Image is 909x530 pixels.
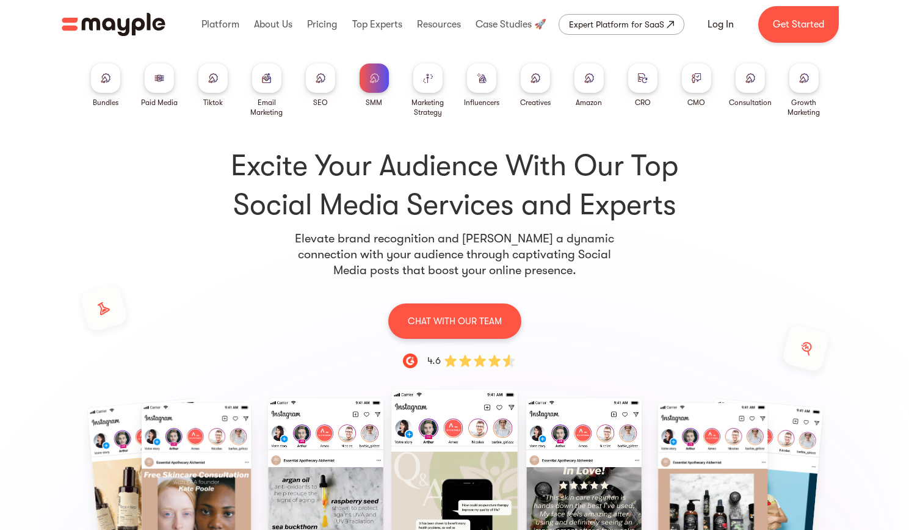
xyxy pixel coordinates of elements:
[198,5,242,44] div: Platform
[62,13,165,36] a: home
[569,17,664,32] div: Expert Platform for SaaS
[574,64,604,107] a: Amazon
[414,5,464,44] div: Resources
[406,64,450,117] a: Marketing Strategy
[758,6,839,43] a: Get Started
[141,64,178,107] a: Paid Media
[520,64,551,107] a: Creatives
[203,98,223,107] div: Tiktok
[62,13,165,36] img: Mayple logo
[198,64,228,107] a: Tiktok
[635,98,651,107] div: CRO
[406,98,450,117] div: Marketing Strategy
[313,98,328,107] div: SEO
[251,5,295,44] div: About Us
[687,98,705,107] div: CMO
[141,98,178,107] div: Paid Media
[408,313,502,329] p: CHAT WITH OUR TEAM
[366,98,382,107] div: SMM
[93,98,118,107] div: Bundles
[520,98,551,107] div: Creatives
[576,98,602,107] div: Amazon
[464,64,499,107] a: Influencers
[91,64,120,107] a: Bundles
[304,5,340,44] div: Pricing
[628,64,657,107] a: CRO
[427,354,441,368] div: 4.6
[693,10,748,39] a: Log In
[682,64,711,107] a: CMO
[729,64,772,107] a: Consultation
[294,231,616,278] p: Elevate brand recognition and [PERSON_NAME] a dynamic connection with your audience through capti...
[245,98,289,117] div: Email Marketing
[349,5,405,44] div: Top Experts
[84,147,826,225] h1: Excite Your Audience With Our Top Social Media Services and Experts
[360,64,389,107] a: SMM
[306,64,335,107] a: SEO
[464,98,499,107] div: Influencers
[782,64,826,117] a: Growth Marketing
[245,64,289,117] a: Email Marketing
[388,303,521,339] a: CHAT WITH OUR TEAM
[729,98,772,107] div: Consultation
[559,14,684,35] a: Expert Platform for SaaS
[782,98,826,117] div: Growth Marketing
